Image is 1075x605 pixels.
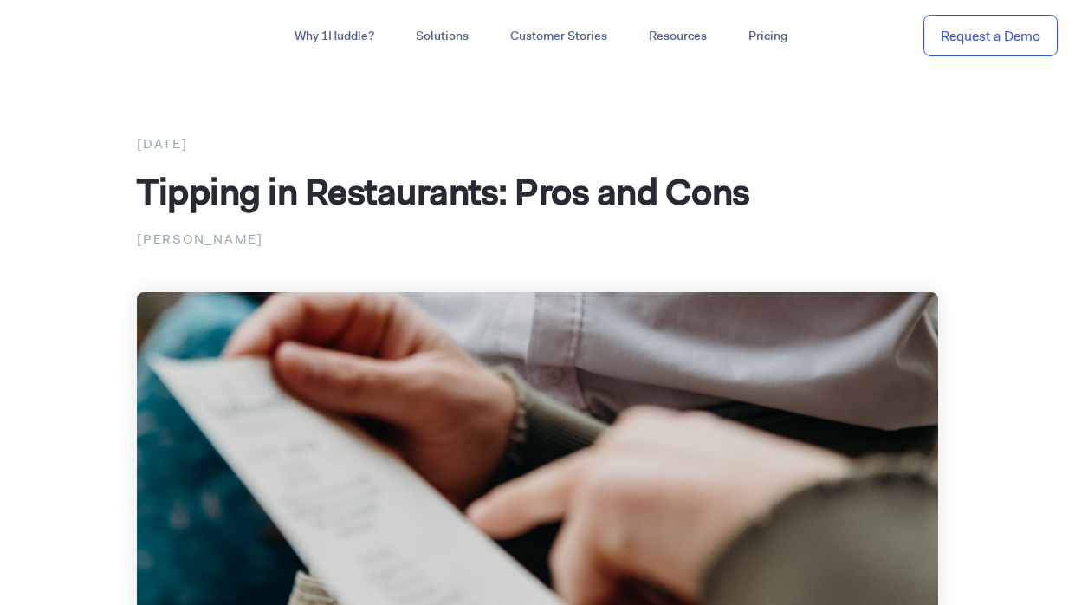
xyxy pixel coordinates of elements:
[628,21,728,52] a: Resources
[137,228,938,250] p: [PERSON_NAME]
[728,21,808,52] a: Pricing
[489,21,628,52] a: Customer Stories
[923,15,1058,57] a: Request a Demo
[274,21,395,52] a: Why 1Huddle?
[137,133,938,155] div: [DATE]
[395,21,489,52] a: Solutions
[137,167,750,216] span: Tipping in Restaurants: Pros and Cons
[17,19,141,52] img: ...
